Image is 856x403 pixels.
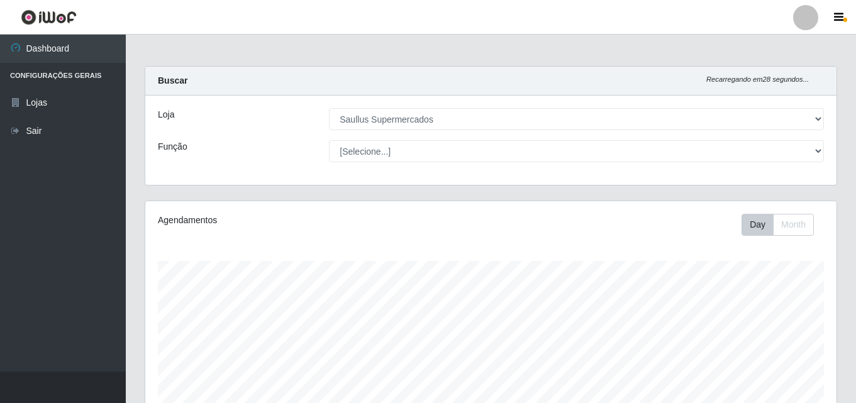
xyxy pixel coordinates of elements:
[742,214,774,236] button: Day
[158,214,425,227] div: Agendamentos
[773,214,814,236] button: Month
[158,108,174,121] label: Loja
[706,75,809,83] i: Recarregando em 28 segundos...
[21,9,77,25] img: CoreUI Logo
[158,75,187,86] strong: Buscar
[742,214,814,236] div: First group
[742,214,824,236] div: Toolbar with button groups
[158,140,187,153] label: Função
